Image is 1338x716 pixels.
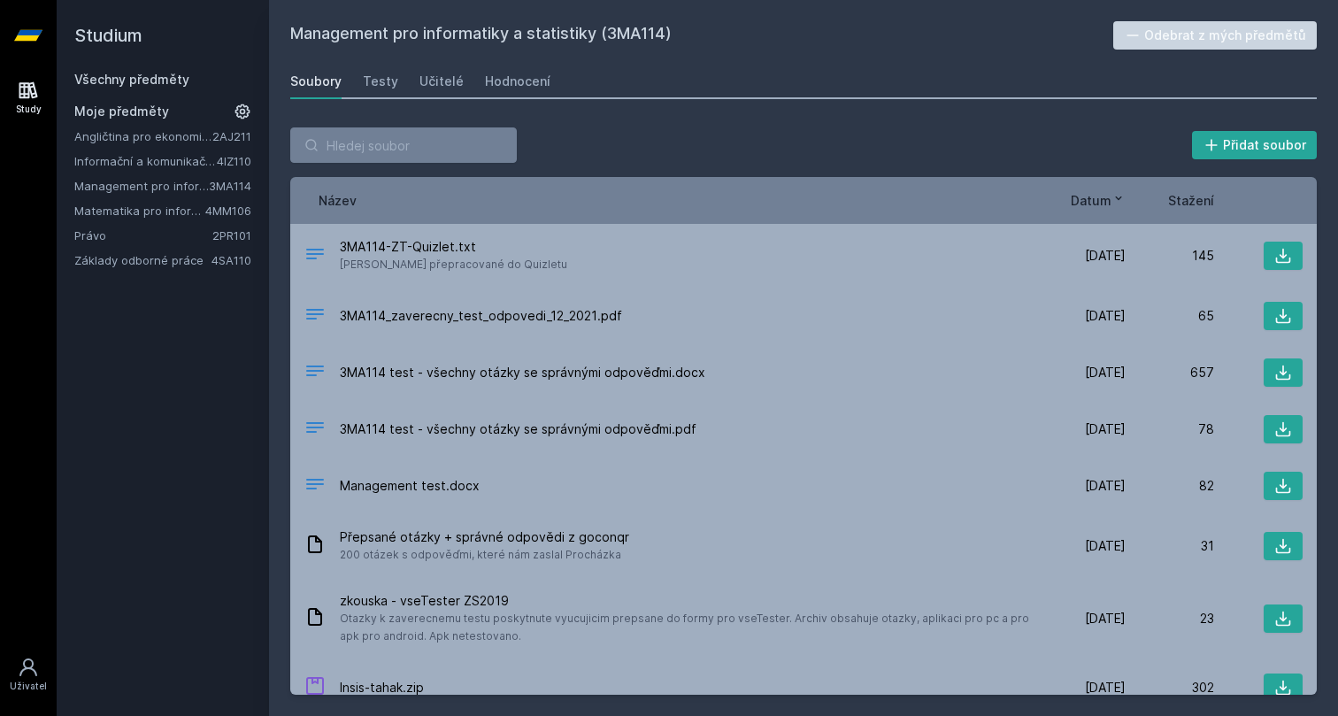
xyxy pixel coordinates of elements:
span: 3MA114 test - všechny otázky se správnými odpověďmi.pdf [340,420,696,438]
a: 4MM106 [205,204,251,218]
a: Management pro informatiky a statistiky [74,177,209,195]
div: 82 [1126,477,1214,495]
a: Angličtina pro ekonomická studia 1 (B2/C1) [74,127,212,145]
button: Datum [1071,191,1126,210]
span: 3MA114_zaverecny_test_odpovedi_12_2021.pdf [340,307,622,325]
button: Odebrat z mých předmětů [1113,21,1318,50]
span: Datum [1071,191,1111,210]
span: 3MA114-ZT-Quizlet.txt [340,238,567,256]
div: TXT [304,243,326,269]
button: Stažení [1168,191,1214,210]
a: 4SA110 [211,253,251,267]
a: 2PR101 [212,228,251,243]
div: 65 [1126,307,1214,325]
span: Přepsané otázky + správné odpovědi z goconqr [340,528,629,546]
div: DOCX [304,473,326,499]
div: 23 [1126,610,1214,627]
span: [DATE] [1085,477,1126,495]
div: Study [16,103,42,116]
a: Právo [74,227,212,244]
a: Informační a komunikační technologie [74,152,217,170]
div: 657 [1126,364,1214,381]
span: [DATE] [1085,247,1126,265]
div: 31 [1126,537,1214,555]
a: 2AJ211 [212,129,251,143]
a: Všechny předměty [74,72,189,87]
a: Testy [363,64,398,99]
h2: Management pro informatiky a statistiky (3MA114) [290,21,1113,50]
span: [PERSON_NAME] přepracované do Quizletu [340,256,567,273]
span: Management test.docx [340,477,480,495]
input: Hledej soubor [290,127,517,163]
div: DOCX [304,360,326,386]
div: PDF [304,304,326,329]
span: [DATE] [1085,537,1126,555]
div: Uživatel [10,680,47,693]
span: [DATE] [1085,610,1126,627]
span: Otazky k zaverecnemu testu poskytnute vyucujicim prepsane do formy pro vseTester. Archiv obsahuje... [340,610,1030,645]
a: Uživatel [4,648,53,702]
a: Učitelé [419,64,464,99]
a: Matematika pro informatiky [74,202,205,219]
div: Učitelé [419,73,464,90]
span: Insis-tahak.zip [340,679,424,697]
span: [DATE] [1085,679,1126,697]
a: 3MA114 [209,179,251,193]
div: Soubory [290,73,342,90]
a: 4IZ110 [217,154,251,168]
div: Hodnocení [485,73,550,90]
a: Základy odborné práce [74,251,211,269]
div: PDF [304,417,326,443]
span: zkouska - vseTester ZS2019 [340,592,1030,610]
span: 200 otázek s odpověďmi, které nám zaslal Procházka [340,546,629,564]
a: Soubory [290,64,342,99]
span: [DATE] [1085,307,1126,325]
button: Přidat soubor [1192,131,1318,159]
span: Moje předměty [74,103,169,120]
div: 302 [1126,679,1214,697]
div: ZIP [304,675,326,701]
button: Název [319,191,357,210]
span: [DATE] [1085,364,1126,381]
div: 145 [1126,247,1214,265]
span: 3MA114 test - všechny otázky se správnými odpověďmi.docx [340,364,705,381]
div: Testy [363,73,398,90]
div: 78 [1126,420,1214,438]
a: Hodnocení [485,64,550,99]
span: [DATE] [1085,420,1126,438]
a: Study [4,71,53,125]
